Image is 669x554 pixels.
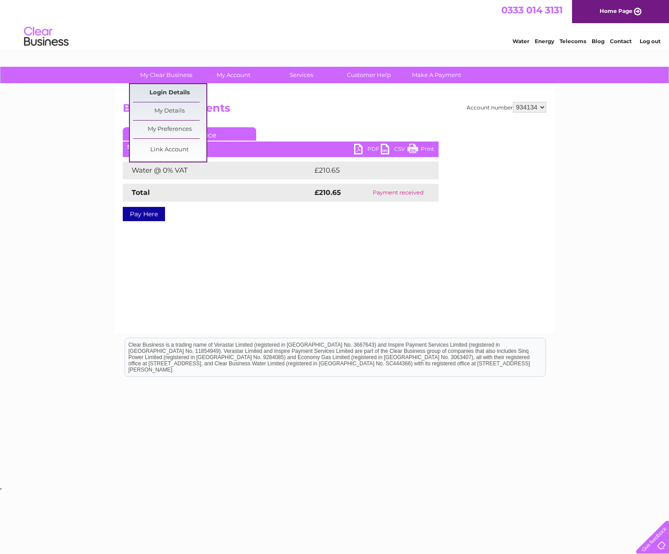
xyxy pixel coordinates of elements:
a: Telecoms [560,38,586,44]
strong: Total [132,188,150,197]
a: 0333 014 3131 [501,4,563,16]
a: My Preferences [133,121,206,138]
a: Services [265,67,338,83]
td: Payment received [358,184,439,202]
div: Account number [467,102,546,113]
a: My Clear Business [129,67,203,83]
td: Water @ 0% VAT [123,162,312,179]
a: My Account [197,67,270,83]
a: Log out [640,38,661,44]
a: Energy [535,38,554,44]
a: My Details [133,102,206,120]
div: [DATE] [123,144,439,150]
h2: Bills and Payments [123,102,546,119]
a: Login Details [133,84,206,102]
a: Blog [592,38,605,44]
a: Make A Payment [400,67,473,83]
a: PDF [354,144,381,157]
a: Customer Help [332,67,406,83]
a: Contact [610,38,632,44]
td: £210.65 [312,162,422,179]
a: Current Invoice [123,127,256,141]
a: Pay Here [123,207,165,221]
b: Statement Date: [127,143,173,150]
a: Water [512,38,529,44]
a: Link Account [133,141,206,159]
a: Print [407,144,434,157]
strong: £210.65 [314,188,341,197]
div: Clear Business is a trading name of Verastar Limited (registered in [GEOGRAPHIC_DATA] No. 3667643... [125,5,545,43]
img: logo.png [24,23,69,50]
a: CSV [381,144,407,157]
